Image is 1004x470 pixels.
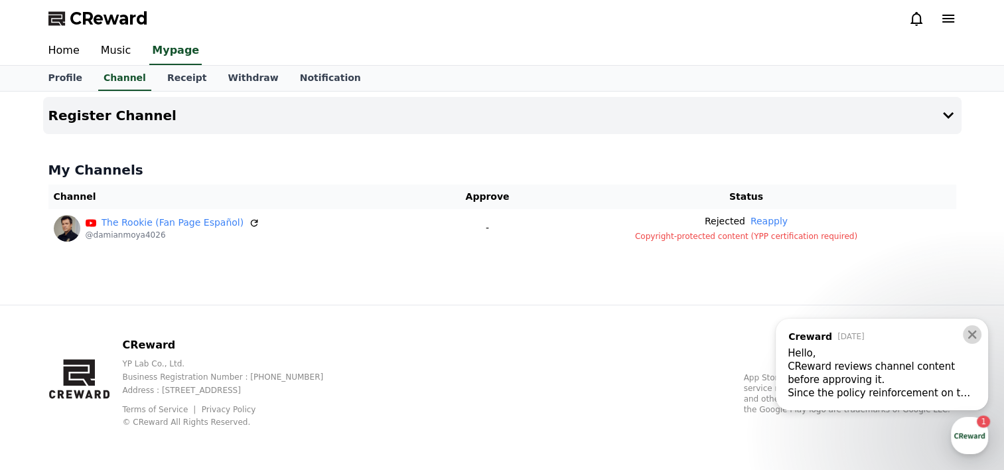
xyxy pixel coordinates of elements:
span: 1 [135,359,139,370]
a: Notification [289,66,372,91]
button: Reapply [751,214,788,228]
th: Status [536,185,956,209]
p: - [444,221,532,235]
p: App Store, iCloud, iCloud Drive, and iTunes Store are service marks of Apple Inc., registered in ... [744,372,956,415]
span: Home [34,380,57,390]
h4: My Channels [48,161,956,179]
p: YP Lab Co., Ltd. [122,358,344,369]
a: Settings [171,360,255,393]
p: Business Registration Number : [PHONE_NUMBER] [122,372,344,382]
a: 1Messages [88,360,171,393]
img: The Rookie (Fan Page Español) [54,215,80,242]
p: Rejected [705,214,745,228]
span: CReward [70,8,148,29]
a: Home [4,360,88,393]
a: CReward [48,8,148,29]
a: Music [90,37,142,65]
p: Copyright-protected content (YPP certification required) [541,231,950,242]
p: @damianmoya4026 [86,230,260,240]
a: Mypage [149,37,202,65]
a: Withdraw [217,66,289,91]
a: Profile [38,66,93,91]
p: © CReward All Rights Reserved. [122,417,344,428]
button: Register Channel [43,97,962,134]
span: Settings [196,380,229,390]
p: Address : [STREET_ADDRESS] [122,385,344,396]
span: Messages [110,380,149,391]
a: Terms of Service [122,405,198,414]
a: Channel [98,66,151,91]
th: Approve [439,185,537,209]
p: CReward [122,337,344,353]
a: Privacy Policy [202,405,256,414]
h4: Register Channel [48,108,177,123]
th: Channel [48,185,439,209]
a: Receipt [157,66,218,91]
a: The Rookie (Fan Page Español) [102,216,244,230]
a: Home [38,37,90,65]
